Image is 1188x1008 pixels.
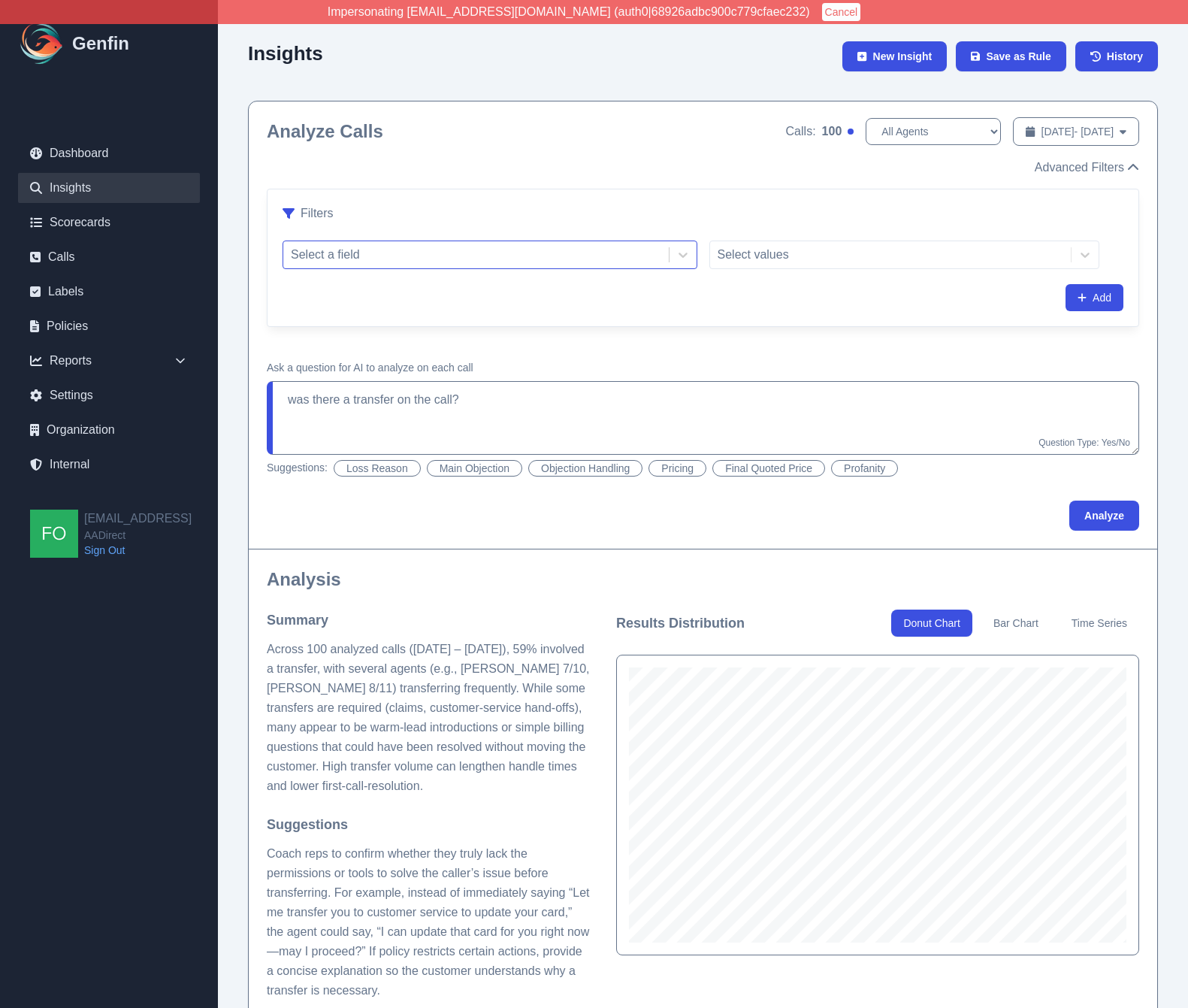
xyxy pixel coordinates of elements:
a: Settings [18,380,200,410]
button: Bar Chart [981,610,1050,637]
h2: [EMAIL_ADDRESS] [84,510,192,528]
span: [DATE] - [DATE] [1041,124,1114,139]
h2: Insights [248,42,323,65]
span: History [1107,49,1143,64]
a: Scorecards [18,207,200,238]
a: Internal [18,450,200,480]
h1: Genfin [72,32,129,56]
img: Logo [18,20,66,68]
button: Profanity [831,460,898,477]
span: Calls: [786,123,816,141]
h4: Summary [267,610,592,631]
textarea: Was there a transfer on the call? [267,381,1139,455]
h4: Suggestions [267,814,592,835]
a: Organization [18,415,200,445]
button: Donut Chart [891,610,972,637]
p: Across 100 analyzed calls ([DATE] – [DATE]), 59% involved a transfer, with several agents (e.g., ... [267,640,592,796]
img: founders@genfin.ai [30,510,78,558]
span: 100 [822,123,842,141]
h3: Results Distribution [616,613,745,634]
button: Save as Rule [956,41,1066,71]
button: Cancel [822,3,861,21]
h2: Analyze Calls [267,120,383,144]
button: Final Quoted Price [712,460,825,477]
button: New Insight [842,41,947,71]
span: Save as Rule [986,49,1050,64]
button: Main Objection [427,460,522,477]
span: AADirect [84,528,192,543]
a: History [1075,41,1158,71]
button: Objection Handling [528,460,642,477]
button: Analyze [1069,501,1139,531]
button: Pricing [648,460,706,477]
h2: Analysis [267,568,1139,592]
a: Policies [18,311,200,341]
a: Insights [18,173,200,203]
h4: Ask a question for AI to analyze on each call [267,360,1139,375]
span: New Insight [873,49,933,64]
a: Calls [18,242,200,272]
a: Dashboard [18,138,200,168]
button: Advanced Filters [1035,159,1139,177]
button: Loss Reason [334,460,421,477]
span: Advanced Filters [1035,159,1124,177]
p: Coach reps to confirm whether they truly lack the permissions or tools to solve the caller’s issu... [267,844,592,1000]
div: Reports [18,346,200,376]
button: Add [1066,284,1123,311]
span: Question Type: Yes/No [1038,437,1130,448]
a: Labels [18,277,200,307]
button: [DATE]- [DATE] [1013,117,1139,146]
a: Sign Out [84,543,192,558]
h3: Filters [301,204,334,222]
span: Suggestions: [267,460,328,477]
button: Time Series [1060,610,1139,637]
